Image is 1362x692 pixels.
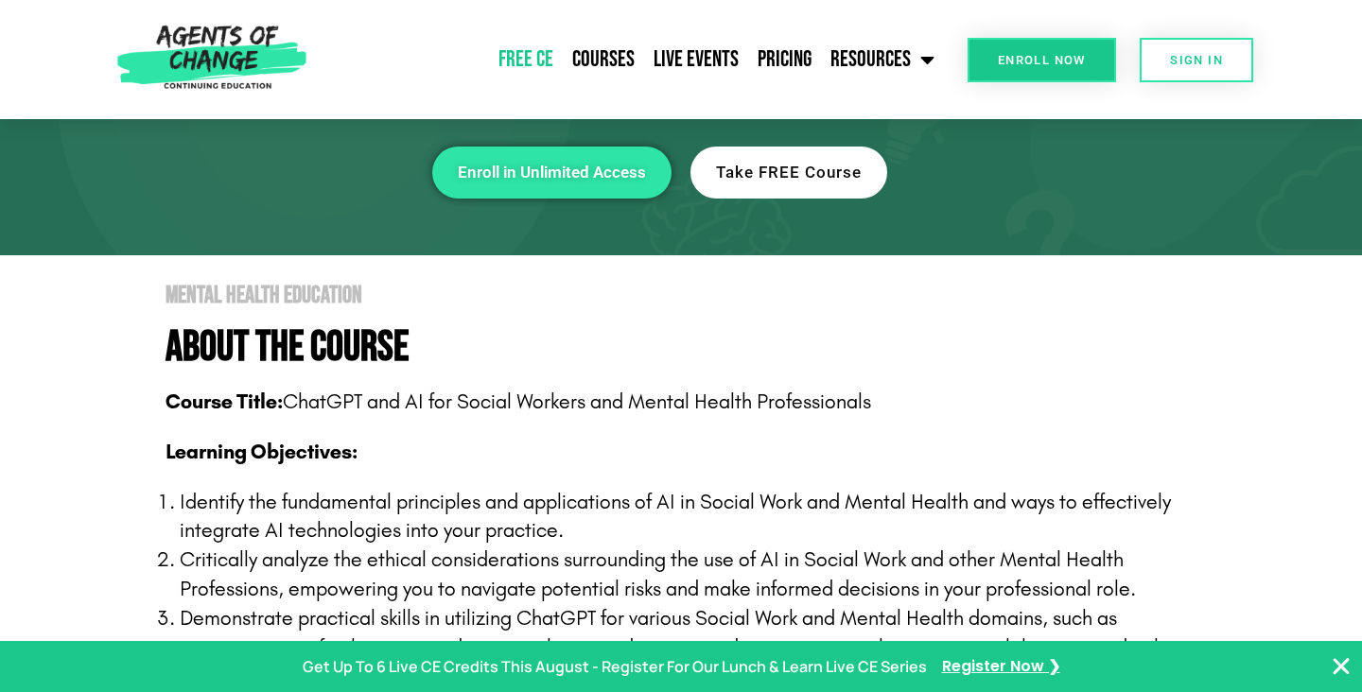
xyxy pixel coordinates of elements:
[166,389,283,414] b: Course Title:
[563,36,644,83] a: Courses
[166,388,1220,417] p: ChatGPT and AI for Social Workers and Mental Health Professionals
[489,36,563,83] a: Free CE
[716,164,862,181] span: Take FREE Course
[644,36,748,83] a: Live Events
[942,653,1060,681] a: Register Now ❯
[968,38,1116,82] a: Enroll Now
[180,488,1220,546] p: Identify the fundamental principles and applications of AI in Social Work and Mental Health and w...
[166,326,1220,369] h4: About The Course
[748,36,821,83] a: Pricing
[432,147,672,199] a: Enroll in Unlimited Access
[303,653,927,681] p: Get Up To 6 Live CE Credits This August - Register For Our Lunch & Learn Live CE Series
[180,545,1220,604] p: Critically analyze the ethical considerations surrounding the use of AI in Social Work and other ...
[458,164,646,181] span: Enroll in Unlimited Access
[998,54,1086,66] span: Enroll Now
[690,147,887,199] a: Take FREE Course
[1140,38,1253,82] a: SIGN IN
[821,36,944,83] a: Resources
[1170,54,1223,66] span: SIGN IN
[180,604,1220,691] p: Demonstrate practical skills in utilizing ChatGPT for various Social Work and Mental Health domai...
[166,440,358,464] b: Learning Objectives:
[1330,655,1353,678] button: Close Banner
[166,284,1220,307] h2: Mental Health Education
[315,36,945,83] nav: Menu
